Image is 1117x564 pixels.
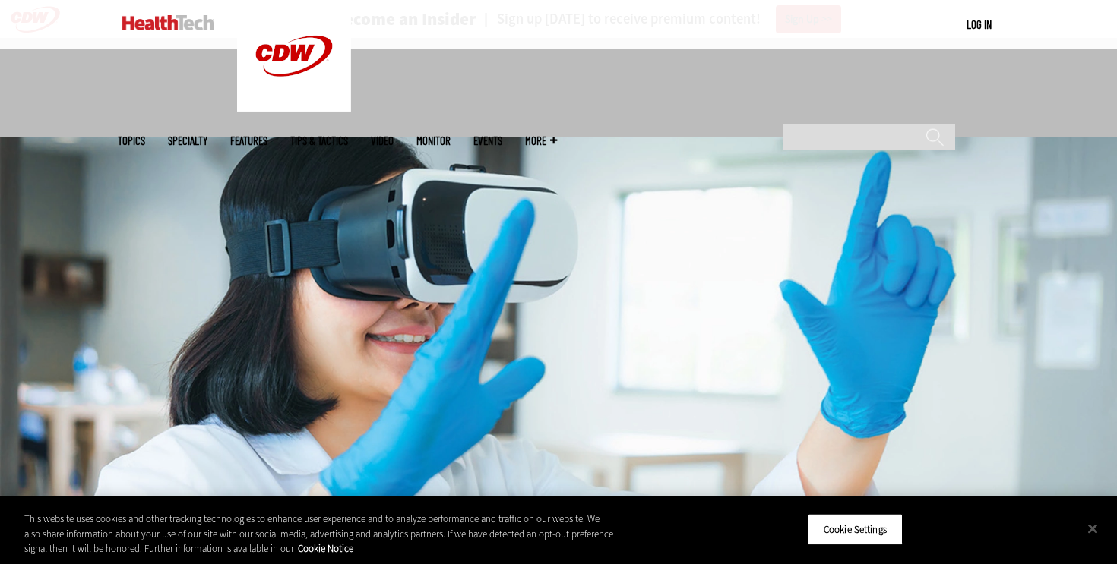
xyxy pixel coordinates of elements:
[967,17,992,33] div: User menu
[118,135,145,147] span: Topics
[237,100,351,116] a: CDW
[122,15,214,30] img: Home
[473,135,502,147] a: Events
[371,135,394,147] a: Video
[168,135,207,147] span: Specialty
[298,542,353,555] a: More information about your privacy
[1076,512,1109,545] button: Close
[967,17,992,31] a: Log in
[290,135,348,147] a: Tips & Tactics
[808,513,903,545] button: Cookie Settings
[230,135,267,147] a: Features
[24,512,615,556] div: This website uses cookies and other tracking technologies to enhance user experience and to analy...
[525,135,557,147] span: More
[416,135,451,147] a: MonITor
